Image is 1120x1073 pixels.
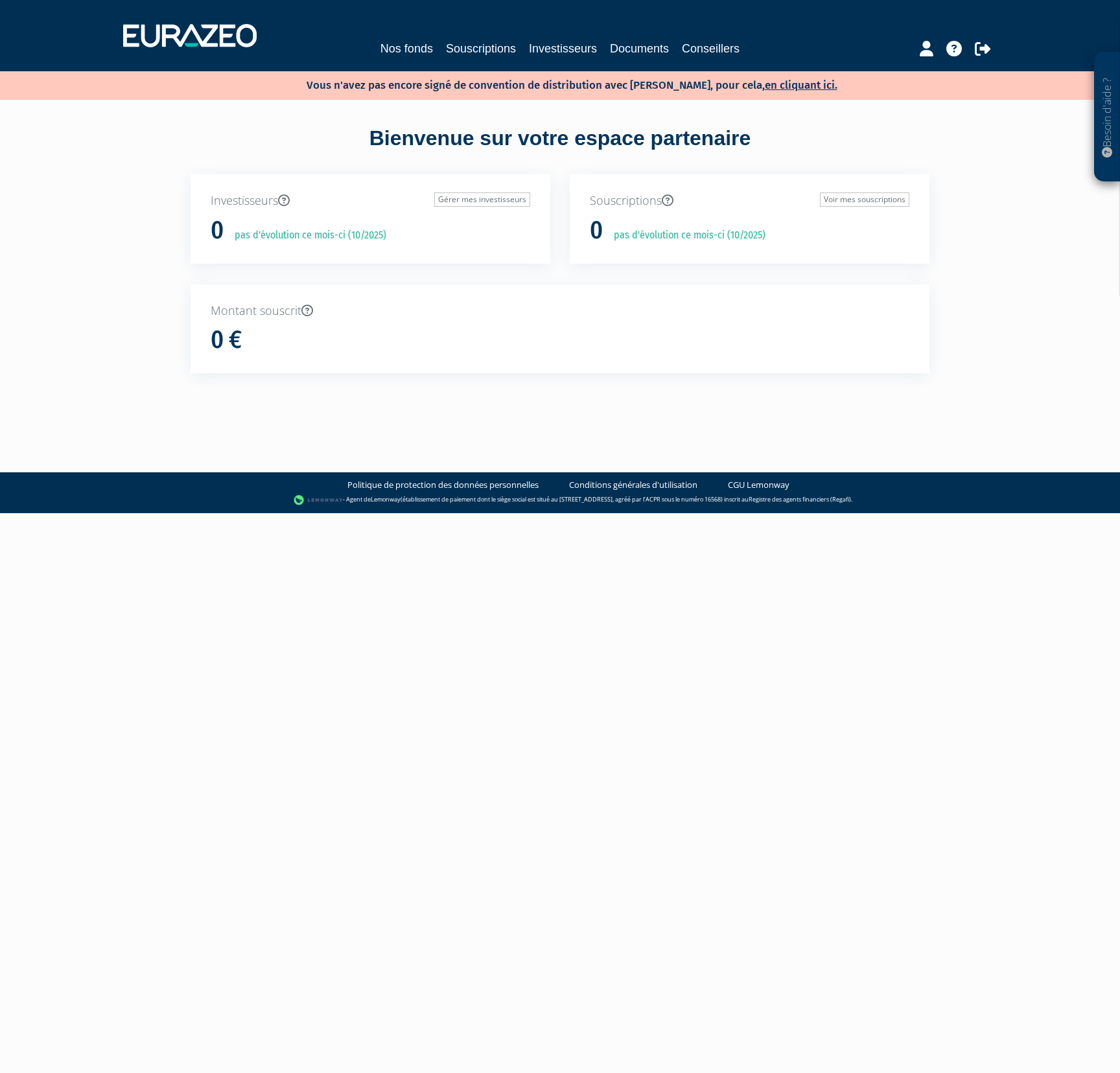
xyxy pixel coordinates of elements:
div: - Agent de (établissement de paiement dont le siège social est situé au [STREET_ADDRESS], agréé p... [13,494,1107,507]
h1: 0 € [211,327,242,354]
img: 1732889491-logotype_eurazeo_blanc_rvb.png [123,24,257,47]
a: Registre des agents financiers (Regafi) [749,496,851,504]
a: Nos fonds [380,40,433,58]
a: Conditions générales d'utilisation [569,479,697,491]
h1: 0 [211,217,224,244]
h1: 0 [590,217,603,244]
p: pas d'évolution ce mois-ci (10/2025) [605,228,765,243]
a: en cliquant ici. [765,78,837,92]
a: Politique de protection des données personnelles [347,479,539,491]
a: Conseillers [682,40,740,58]
a: Lemonway [371,496,401,504]
a: Souscriptions [446,40,516,58]
p: Besoin d'aide ? [1100,59,1115,176]
p: pas d'évolution ce mois-ci (10/2025) [226,228,386,243]
p: Montant souscrit [211,303,909,319]
p: Souscriptions [590,192,909,209]
a: Gérer mes investisseurs [434,192,530,207]
img: logo-lemonway.png [294,494,344,507]
p: Vous n'avez pas encore signé de convention de distribution avec [PERSON_NAME], pour cela, [269,75,837,93]
div: Bienvenue sur votre espace partenaire [181,124,939,174]
a: Voir mes souscriptions [820,192,909,207]
a: CGU Lemonway [728,479,789,491]
a: Documents [610,40,669,58]
p: Investisseurs [211,192,530,209]
a: Investisseurs [529,40,597,58]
